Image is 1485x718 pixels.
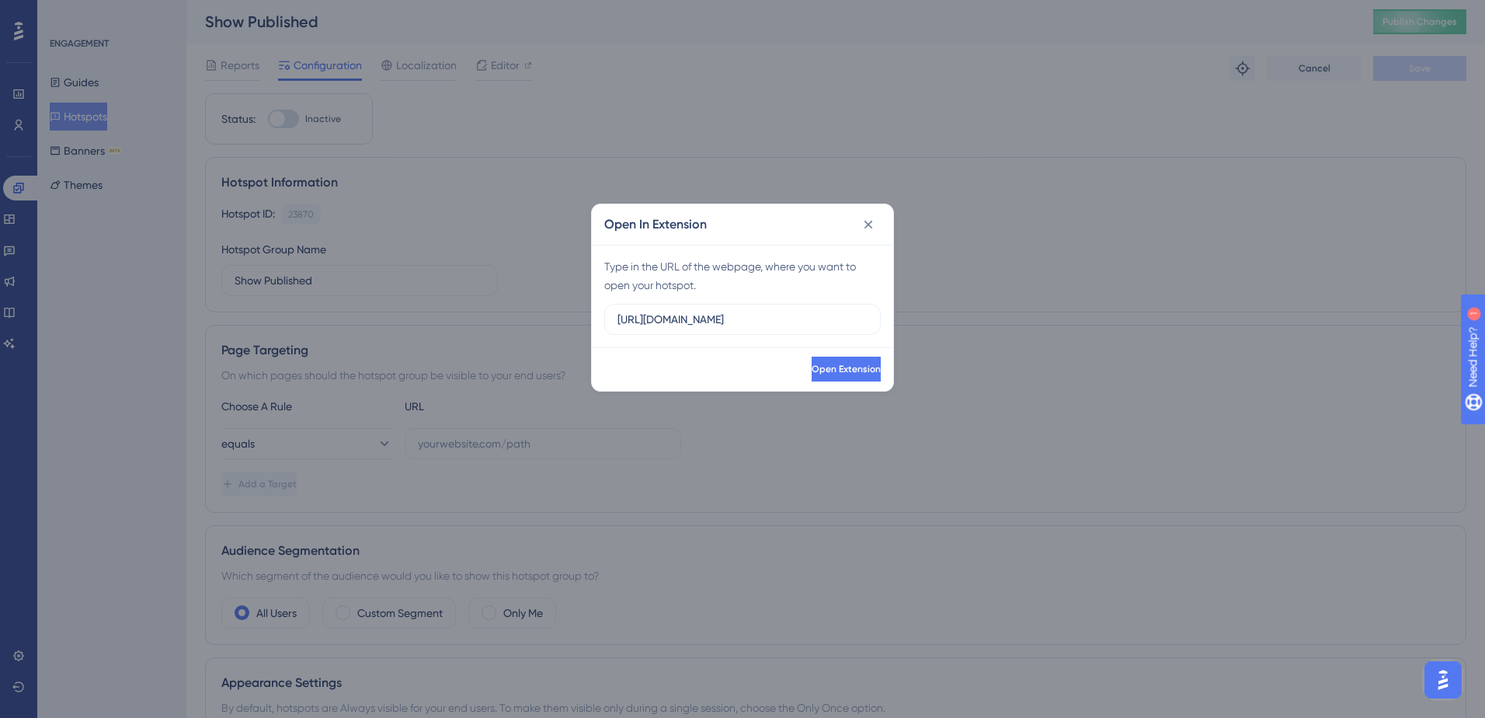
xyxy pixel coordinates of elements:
div: 1 [108,8,113,20]
span: Open Extension [812,363,881,375]
iframe: UserGuiding AI Assistant Launcher [1420,657,1466,703]
input: URL [617,311,868,328]
span: Need Help? [37,4,97,23]
div: Type in the URL of the webpage, where you want to open your hotspot. [604,257,881,295]
h2: Open In Extension [604,215,707,234]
